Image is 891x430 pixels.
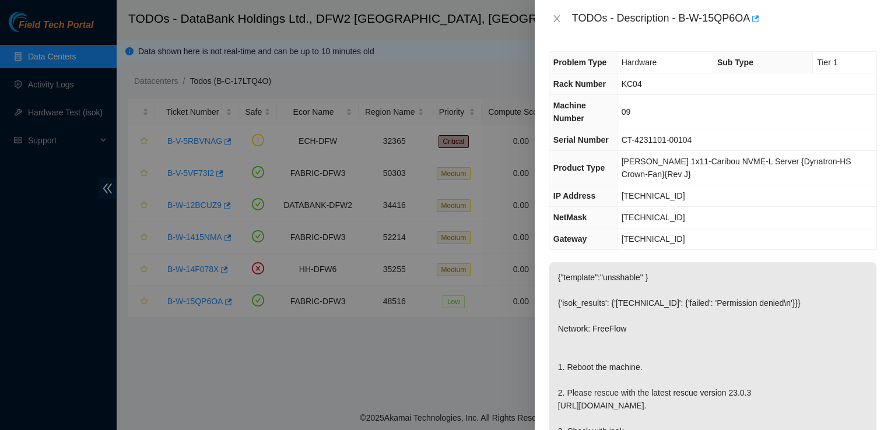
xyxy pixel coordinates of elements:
[622,191,685,200] span: [TECHNICAL_ID]
[553,79,606,89] span: Rack Number
[572,9,877,28] div: TODOs - Description - B-W-15QP6OA
[553,234,587,244] span: Gateway
[717,58,753,67] span: Sub Type
[622,157,851,179] span: [PERSON_NAME] 1x11-Caribou NVME-L Server {Dynatron-HS Crown-Fan}{Rev J}
[553,58,607,67] span: Problem Type
[549,13,565,24] button: Close
[622,79,642,89] span: KC04
[553,163,605,172] span: Product Type
[552,14,562,23] span: close
[622,58,657,67] span: Hardware
[817,58,837,67] span: Tier 1
[622,213,685,222] span: [TECHNICAL_ID]
[622,135,692,144] span: CT-4231101-00104
[622,107,631,117] span: 09
[622,234,685,244] span: [TECHNICAL_ID]
[553,213,587,222] span: NetMask
[553,135,609,144] span: Serial Number
[553,101,586,123] span: Machine Number
[553,191,595,200] span: IP Address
